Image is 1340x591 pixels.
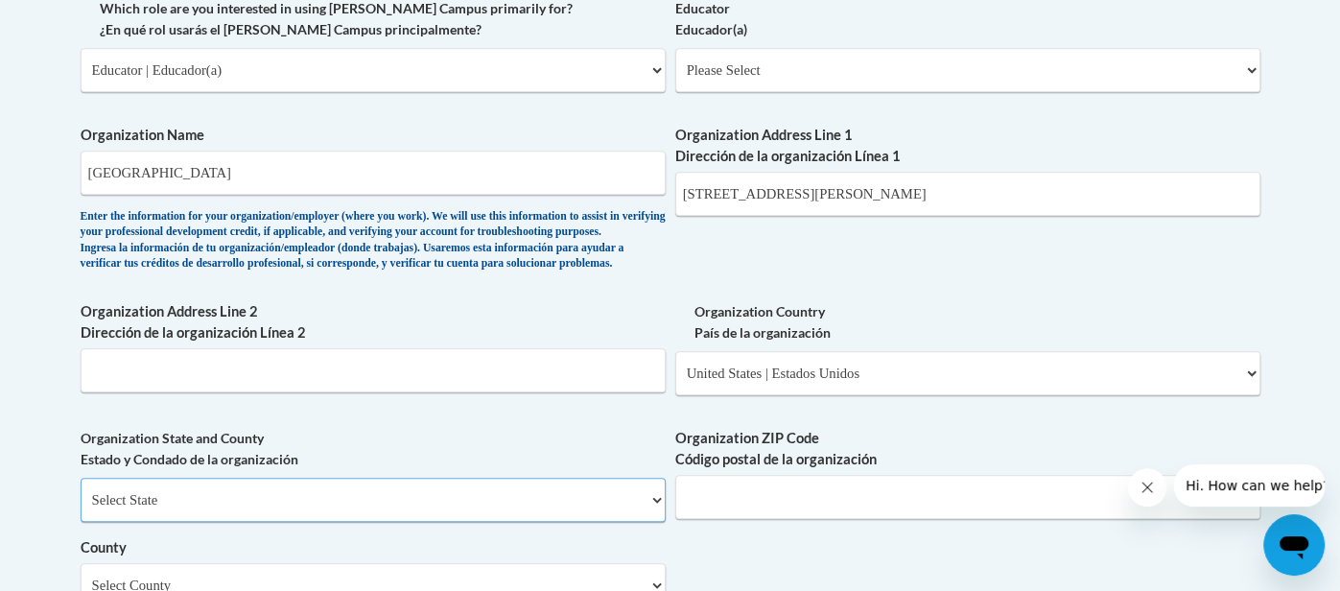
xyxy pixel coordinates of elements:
[81,151,666,195] input: Metadata input
[1174,464,1325,507] iframe: Message from company
[81,125,666,146] label: Organization Name
[81,348,666,392] input: Metadata input
[81,209,666,272] div: Enter the information for your organization/employer (where you work). We will use this informati...
[1128,468,1166,507] iframe: Close message
[81,301,666,343] label: Organization Address Line 2 Dirección de la organización Línea 2
[12,13,155,29] span: Hi. How can we help?
[675,428,1260,470] label: Organization ZIP Code Código postal de la organización
[81,428,666,470] label: Organization State and County Estado y Condado de la organización
[675,172,1260,216] input: Metadata input
[675,475,1260,519] input: Metadata input
[1263,514,1325,576] iframe: Button to launch messaging window
[81,537,666,558] label: County
[675,125,1260,167] label: Organization Address Line 1 Dirección de la organización Línea 1
[675,301,1260,343] label: Organization Country País de la organización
